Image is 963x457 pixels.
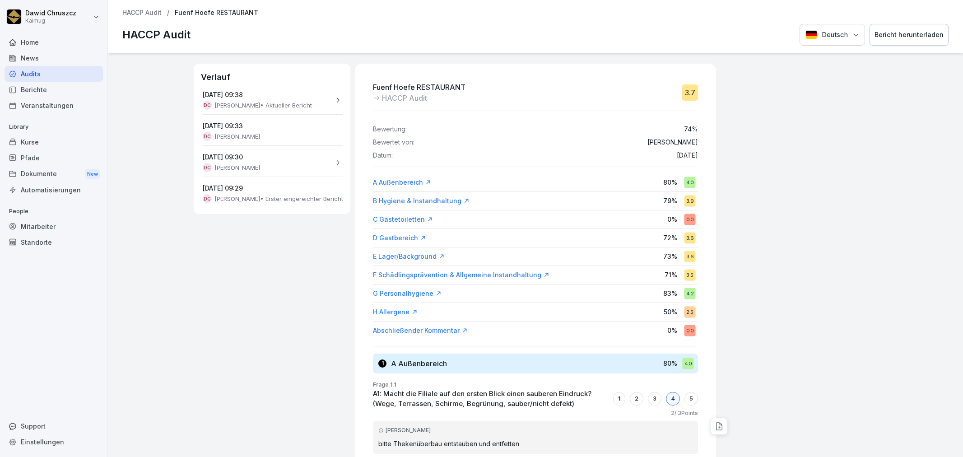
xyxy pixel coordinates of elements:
[378,426,693,434] div: [PERSON_NAME]
[667,215,677,224] p: 0 %
[5,434,103,450] a: Einstellungen
[684,195,695,206] div: 3.9
[5,134,103,150] a: Kurse
[5,166,103,182] a: DokumenteNew
[214,101,312,110] p: [PERSON_NAME] • Aktueller Bericht
[203,153,328,161] p: [DATE] 09:30
[203,194,212,203] div: DC
[373,270,549,280] div: F Schädlingsprävention & Allgemeine Instandhaltung
[5,219,103,234] a: Mitarbeiter
[378,359,386,368] div: 1
[5,82,103,98] a: Berichte
[373,139,414,146] p: Bewertet von:
[25,9,76,17] p: Dawid Chruszcz
[630,392,643,406] div: 2
[373,82,465,93] p: Fuenf Hoefe RESTAURANT
[214,194,343,203] p: [PERSON_NAME] • Erster eingereichter Bericht
[194,71,350,84] p: Verlauf
[373,326,468,335] a: Abschließender Kommentar
[214,132,260,141] p: [PERSON_NAME]
[175,9,258,17] p: Fuenf Hoefe RESTAURANT
[203,91,328,99] p: [DATE] 09:38
[5,98,103,113] a: Veranstaltungen
[373,178,431,187] a: A Außenbereich
[682,358,693,369] div: 4.0
[5,150,103,166] a: Pfade
[684,288,695,299] div: 4.2
[25,18,76,24] p: Kaimug
[663,196,677,205] p: 79 %
[870,24,949,46] button: Bericht herunterladen
[382,93,427,103] p: HACCP Audit
[684,232,695,243] div: 3.6
[203,122,343,130] p: [DATE] 09:33
[684,306,695,317] div: 2.5
[373,252,445,261] a: E Lager/Background
[373,152,393,159] p: Datum:
[203,101,212,110] div: DC
[684,214,695,225] div: 0.0
[373,233,426,242] a: D Gastbereich
[373,289,442,298] a: G Personalhygiene
[665,270,677,280] p: 71 %
[391,359,447,368] h3: A Außenbereich
[373,308,418,317] div: H Allergene
[663,289,677,298] p: 83 %
[203,163,212,172] div: DC
[875,30,944,40] div: Bericht herunterladen
[671,409,698,417] p: 2 / 3 Points
[648,392,661,406] div: 3
[663,177,677,187] p: 80 %
[684,269,695,280] div: 3.5
[122,9,162,17] a: HACCP Audit
[167,9,169,17] p: /
[5,166,103,182] div: Dokumente
[677,152,698,159] p: [DATE]
[5,66,103,82] a: Audits
[800,24,865,46] button: Language
[5,204,103,219] p: People
[5,182,103,198] a: Automatisierungen
[666,392,680,406] div: 4
[613,392,625,406] div: 1
[85,169,100,179] div: New
[373,196,470,205] a: B Hygiene & Instandhaltung
[5,120,103,134] p: Library
[373,389,609,409] p: A1: Macht die Filiale auf den ersten Blick einen sauberen Eindruck? (Wege, Terrassen, Schirme, Be...
[682,84,698,101] div: 3.7
[667,326,677,335] p: 0 %
[684,251,695,262] div: 3.6
[373,126,407,133] p: Bewertung:
[805,30,817,39] img: Deutsch
[378,439,693,448] p: bitte Thekenüberbau entstauben und entfetten
[5,34,103,50] a: Home
[5,50,103,66] a: News
[684,177,695,188] div: 4.0
[663,252,677,261] p: 73 %
[663,233,677,242] p: 72 %
[647,139,698,146] p: [PERSON_NAME]
[122,27,191,43] p: HACCP Audit
[5,418,103,434] div: Support
[5,234,103,250] a: Standorte
[203,184,343,192] p: [DATE] 09:29
[684,392,698,406] div: 5
[214,163,260,172] p: [PERSON_NAME]
[684,325,695,336] div: 0.0
[373,215,433,224] a: C Gästetoiletten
